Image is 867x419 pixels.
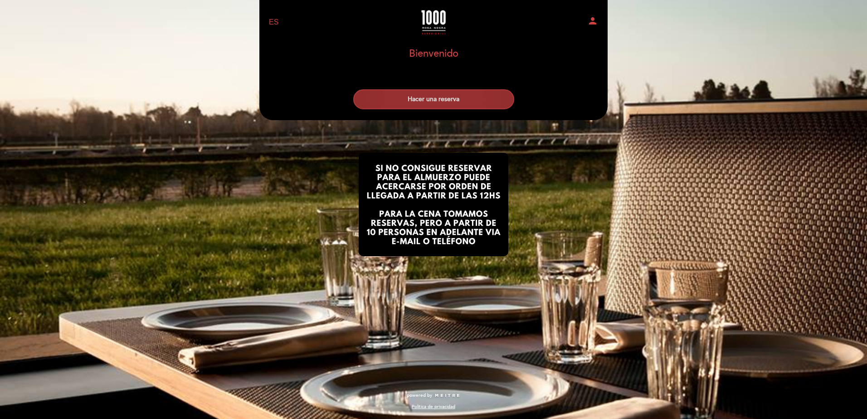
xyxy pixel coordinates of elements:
a: Política de privacidad [412,404,455,410]
a: 1000 Rosa Negra [377,10,490,35]
a: powered by [407,392,460,399]
button: person [587,15,598,29]
span: powered by [407,392,432,399]
i: person [587,15,598,26]
img: banner_1689904881.png [359,153,508,256]
img: MEITRE [434,394,460,398]
h1: Bienvenido [409,49,458,59]
button: Hacer una reserva [353,89,514,109]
